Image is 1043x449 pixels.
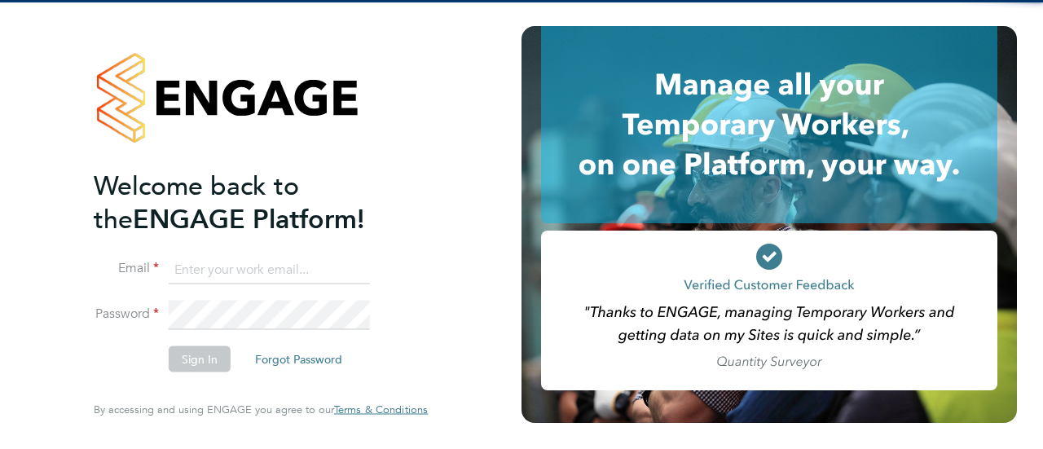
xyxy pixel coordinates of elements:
[94,260,159,277] label: Email
[242,346,355,372] button: Forgot Password
[94,403,428,416] span: By accessing and using ENGAGE you agree to our
[169,255,370,284] input: Enter your work email...
[169,346,231,372] button: Sign In
[334,403,428,416] a: Terms & Conditions
[94,169,299,235] span: Welcome back to the
[94,306,159,323] label: Password
[94,169,411,236] h2: ENGAGE Platform!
